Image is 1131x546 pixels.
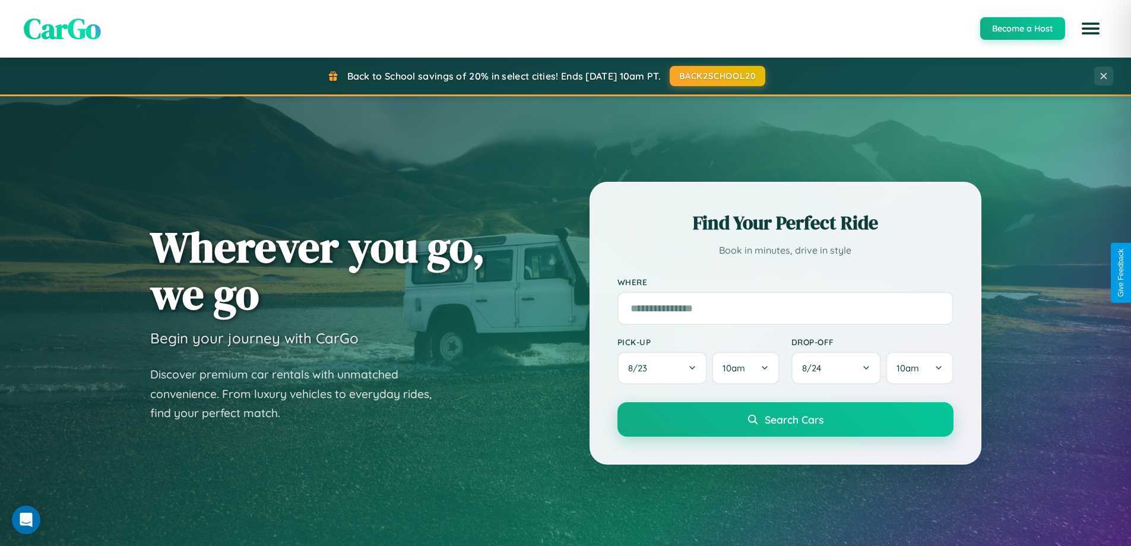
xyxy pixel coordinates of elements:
button: 8/23 [617,352,708,384]
h2: Find Your Perfect Ride [617,210,953,236]
span: 8 / 23 [628,362,653,374]
button: 10am [712,352,779,384]
button: Search Cars [617,402,953,437]
p: Discover premium car rentals with unmatched convenience. From luxury vehicles to everyday rides, ... [150,365,447,423]
button: 10am [886,352,953,384]
span: Search Cars [765,413,823,426]
button: Become a Host [980,17,1065,40]
button: BACK2SCHOOL20 [670,66,765,86]
span: Back to School savings of 20% in select cities! Ends [DATE] 10am PT. [347,70,661,82]
button: 8/24 [791,352,882,384]
label: Pick-up [617,337,780,347]
label: Drop-off [791,337,953,347]
span: 8 / 24 [802,362,827,374]
span: 10am [723,362,745,374]
span: 10am [896,362,919,374]
div: Open Intercom Messenger [12,506,40,534]
button: Open menu [1074,12,1107,45]
p: Book in minutes, drive in style [617,242,953,259]
h3: Begin your journey with CarGo [150,329,359,347]
label: Where [617,277,953,287]
div: Give Feedback [1117,249,1125,297]
span: CarGo [24,9,101,48]
h1: Wherever you go, we go [150,223,485,317]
